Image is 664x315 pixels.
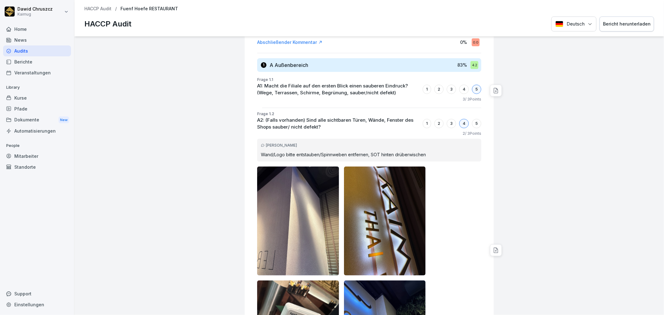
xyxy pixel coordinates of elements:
[257,39,323,45] a: Abschließender Kommentar
[3,24,71,35] a: Home
[3,82,71,92] p: Library
[3,35,71,45] a: News
[261,151,478,158] p: Wand/Logo bitte entstauben/Spinnweben entfernen, SOT hinten drüberwischen
[261,62,266,68] div: 1
[3,141,71,151] p: People
[603,21,651,27] div: Bericht herunterladen
[3,67,71,78] a: Veranstaltungen
[344,167,426,275] img: iq3xync9h9ld9ooa12jxbcwt.png
[84,18,131,30] p: HACCP Audit
[470,61,478,69] div: 4.2
[3,114,71,126] div: Dokumente
[423,85,431,94] div: 1
[115,6,117,12] p: /
[3,114,71,126] a: DokumenteNew
[567,21,585,28] p: Deutsch
[270,62,308,68] h3: A Außenbereich
[3,299,71,310] a: Einstellungen
[3,125,71,136] a: Automatisierungen
[84,6,111,12] a: HACCP Audit
[551,16,596,32] button: Language
[3,103,71,114] a: Pfade
[472,38,479,46] div: 0.0
[257,167,339,275] img: auk51myk7dy1p8rm3h5b76cs.png
[261,143,478,148] div: [PERSON_NAME]
[3,56,71,67] a: Berichte
[555,21,563,27] img: Deutsch
[447,85,456,94] div: 3
[459,119,469,128] div: 4
[457,62,467,68] p: 83 %
[434,119,444,128] div: 2
[447,119,456,128] div: 3
[459,85,469,94] div: 4
[17,12,53,16] p: Kaimug
[3,92,71,103] a: Kurse
[120,6,178,12] p: Fuenf Hoefe RESTAURANT
[3,162,71,172] a: Standorte
[600,16,654,32] button: Bericht herunterladen
[460,39,467,45] p: 0 %
[463,96,481,102] p: 3 / 3 Points
[17,7,53,12] p: Dawid Chruszcz
[257,117,420,131] p: A2: (Falls vorhanden) Sind alle sichtbaren Türen, Wände, Fenster des Shops sauber/ nicht defekt?
[472,85,481,94] div: 5
[3,151,71,162] a: Mitarbeiter
[472,119,481,128] div: 5
[59,116,69,124] div: New
[434,85,444,94] div: 2
[463,131,481,136] p: 2 / 3 Points
[3,288,71,299] div: Support
[3,45,71,56] a: Audits
[257,77,481,82] p: Frage 1.1
[257,82,420,96] p: A1: Macht die Filiale auf den ersten Blick einen sauberen Eindruck? (Wege, Terrassen, Schirme, Be...
[257,111,481,117] p: Frage 1.2
[423,119,431,128] div: 1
